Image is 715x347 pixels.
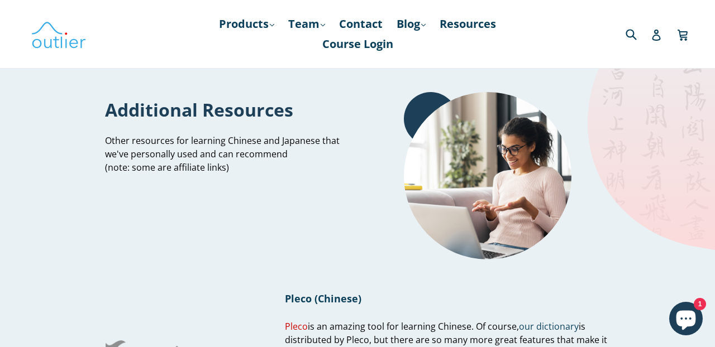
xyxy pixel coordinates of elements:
a: Blog [391,14,431,34]
input: Search [623,22,654,45]
a: Contact [333,14,388,34]
a: Products [213,14,280,34]
img: Outlier Linguistics [31,18,87,50]
h1: Additional Resources [105,98,349,122]
a: Course Login [317,34,399,54]
inbox-online-store-chat: Shopify online store chat [666,302,706,338]
a: Team [283,14,331,34]
span: Other resources for learning Chinese and Japanese that we've personally used and can recommend (n... [105,134,340,173]
a: our dictionary [519,320,579,333]
h1: Pleco (Chinese) [285,292,609,305]
a: Resources [434,14,502,34]
a: Pleco [285,320,308,333]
